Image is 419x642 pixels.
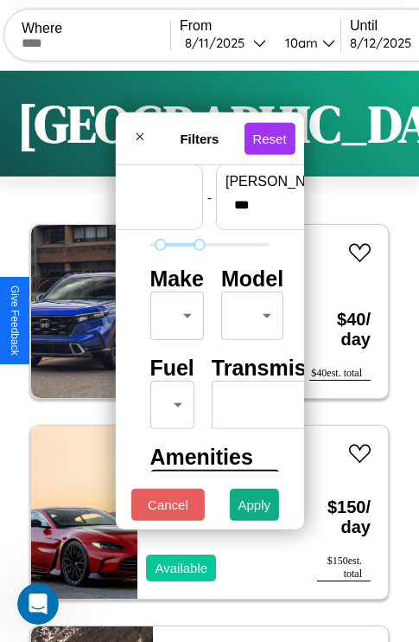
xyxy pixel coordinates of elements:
[155,556,207,580] p: Available
[207,185,212,209] p: -
[22,21,170,36] label: Where
[271,34,340,52] button: 10am
[317,555,371,581] div: $ 150 est. total
[221,266,283,292] h4: Model
[244,122,295,154] button: Reset
[17,583,59,625] iframe: Intercom live chat
[225,174,372,189] label: [PERSON_NAME]
[276,35,322,51] div: 10am
[149,445,269,470] h4: Amenities
[9,286,21,356] div: Give Feedback
[212,356,351,381] h4: Transmission
[309,292,371,367] h3: $ 40 / day
[131,489,205,521] button: Cancel
[317,480,371,555] h3: $ 150 / day
[47,174,194,189] label: min price
[149,356,194,381] h4: Fuel
[230,489,280,521] button: Apply
[149,266,204,292] h4: Make
[309,367,371,381] div: $ 40 est. total
[155,131,244,145] h4: Filters
[185,35,253,51] div: 8 / 11 / 2025
[180,34,271,52] button: 8/11/2025
[180,18,340,34] label: From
